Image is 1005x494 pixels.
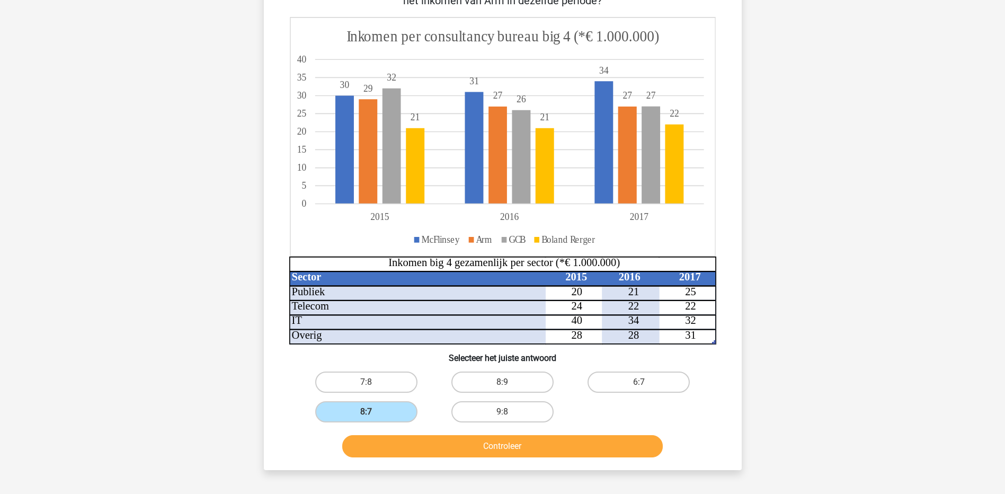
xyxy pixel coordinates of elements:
tspan: 20 [297,126,306,137]
tspan: 2121 [410,112,549,123]
tspan: 2017 [679,271,700,283]
tspan: 29 [363,83,373,94]
tspan: Boland Rerger [541,234,595,245]
tspan: 34 [628,315,639,327]
label: 7:8 [315,372,417,393]
tspan: Arm [476,234,492,245]
tspan: 0 [301,198,306,209]
tspan: Sector [291,271,321,283]
tspan: 25 [685,286,696,297]
tspan: 10 [297,162,306,173]
tspan: 40 [297,54,306,65]
tspan: 32 [387,72,396,83]
tspan: 15 [297,144,306,155]
tspan: 21 [628,286,639,297]
tspan: 30 [340,79,349,90]
h6: Selecteer het juiste antwoord [281,345,725,363]
tspan: GCB [509,234,526,245]
tspan: 35 [297,72,306,83]
tspan: 30 [297,90,306,101]
tspan: 22 [670,108,679,119]
tspan: 2727 [493,90,632,101]
tspan: 28 [571,329,582,341]
label: 8:7 [315,401,417,422]
tspan: 26 [517,93,526,104]
tspan: 5 [301,180,306,191]
tspan: 20 [571,286,582,297]
tspan: 22 [628,300,639,312]
tspan: Inkomen big 4 gezamenlijk per sector (*€ 1.000.000) [388,257,620,269]
tspan: 27 [646,90,655,101]
tspan: IT [291,315,302,327]
tspan: 32 [685,315,696,327]
tspan: 25 [297,108,306,119]
tspan: 28 [628,329,639,341]
tspan: 34 [599,65,608,76]
tspan: 31 [685,329,696,341]
label: 8:9 [451,372,554,393]
tspan: 40 [571,315,582,327]
tspan: Inkomen per consultancy bureau big 4 (*€ 1.000.000) [346,27,659,46]
tspan: Publiek [291,286,325,297]
tspan: Overig [291,329,322,341]
label: 9:8 [451,401,554,422]
tspan: 22 [685,300,696,312]
tspan: 24 [571,300,582,312]
tspan: 2016 [618,271,640,283]
tspan: 31 [469,75,479,86]
tspan: Telecom [291,300,328,312]
tspan: 2015 [565,271,587,283]
label: 6:7 [588,372,690,393]
tspan: 201520162017 [370,211,648,223]
tspan: McFlinsey [421,234,460,245]
button: Controleer [342,435,663,457]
